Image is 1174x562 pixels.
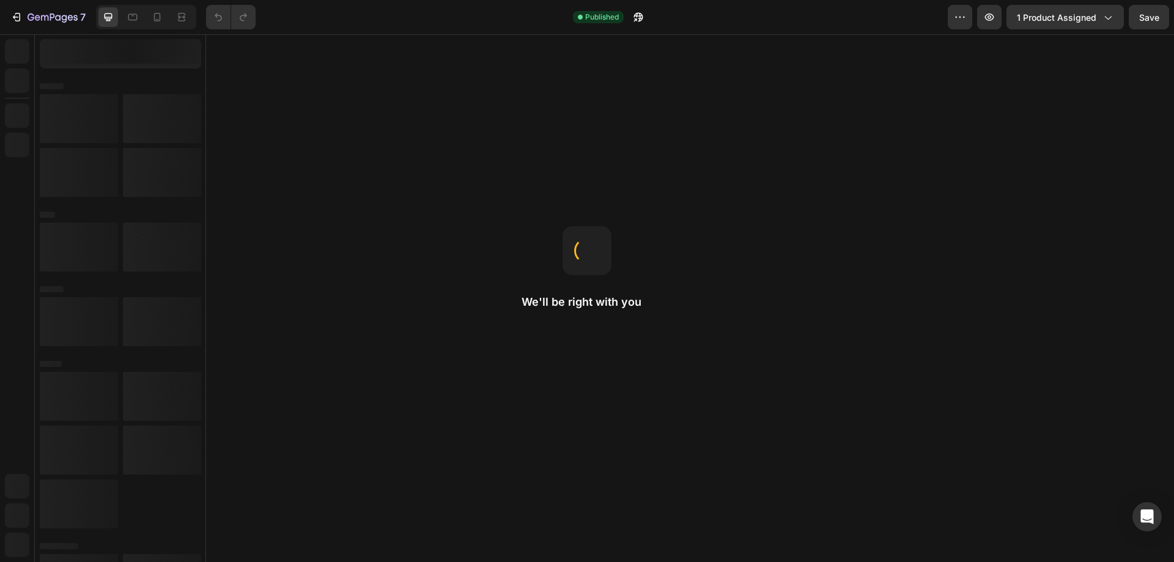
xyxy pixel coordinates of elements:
[522,295,652,309] h2: We'll be right with you
[1017,11,1096,24] span: 1 product assigned
[585,12,619,23] span: Published
[1132,502,1162,531] div: Open Intercom Messenger
[1006,5,1124,29] button: 1 product assigned
[1139,12,1159,23] span: Save
[1129,5,1169,29] button: Save
[206,5,256,29] div: Undo/Redo
[5,5,91,29] button: 7
[80,10,86,24] p: 7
